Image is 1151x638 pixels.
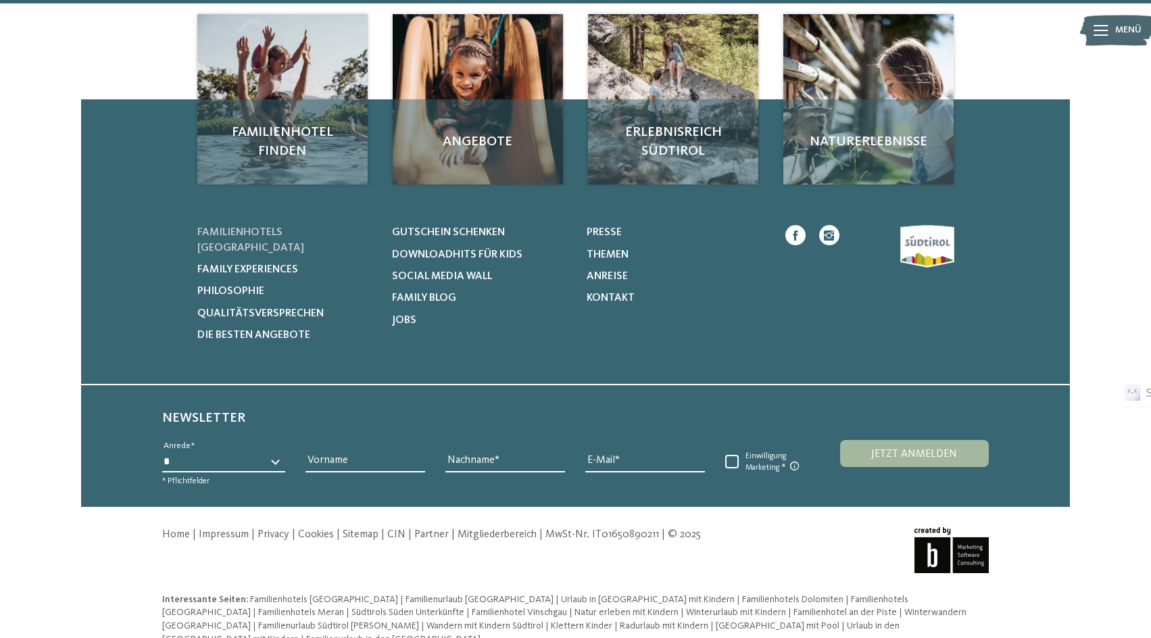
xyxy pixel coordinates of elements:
span: | [539,529,543,540]
span: | [466,608,470,617]
a: Winterurlaub mit Kindern [686,608,788,617]
span: Newsletter [162,412,245,425]
span: | [253,621,256,631]
span: | [421,621,424,631]
span: Familienhotel Vinschgau [472,608,567,617]
span: | [337,529,340,540]
a: Familienhotels [GEOGRAPHIC_DATA] [250,595,400,604]
a: Themen [587,247,764,262]
span: Family Blog [392,293,456,303]
span: Urlaub in [GEOGRAPHIC_DATA] mit Kindern [561,595,735,604]
span: Family Experiences [197,264,298,275]
a: Winterwandern [GEOGRAPHIC_DATA] [162,608,966,631]
a: Anfrage Familienhotel finden [197,14,368,185]
a: Presse [587,225,764,240]
a: Familienhotel an der Piste [793,608,899,617]
a: Familienurlaub Südtirol [PERSON_NAME] [258,621,421,631]
span: | [681,608,684,617]
span: Gutschein schenken [392,227,505,238]
span: Downloadhits für Kids [392,249,522,260]
span: | [569,608,572,617]
a: Philosophie [197,284,375,299]
span: | [193,529,196,540]
span: Philosophie [197,286,264,297]
img: Brandnamic GmbH | Leading Hospitality Solutions [914,527,989,573]
span: | [846,595,849,604]
span: * Pflichtfelder [162,477,210,485]
span: MwSt-Nr. IT01650890211 [545,529,659,540]
span: | [253,608,256,617]
span: Radurlaub mit Kindern [620,621,708,631]
span: Familienhotels [GEOGRAPHIC_DATA] [250,595,398,604]
a: Familienhotels Dolomiten [742,595,846,604]
span: Wandern mit Kindern Südtirol [426,621,543,631]
span: Familienhotel finden [211,123,354,161]
span: Naturerlebnisse [797,132,940,151]
span: | [788,608,791,617]
span: Themen [587,249,629,260]
span: | [710,621,714,631]
span: Qualitätsversprechen [197,308,324,319]
a: Natur erleben mit Kindern [574,608,681,617]
a: Anfrage Naturerlebnisse [783,14,954,185]
span: [GEOGRAPHIC_DATA] mit Pool [716,621,839,631]
span: | [614,621,618,631]
a: Partner [414,529,449,540]
span: | [292,529,295,540]
span: Einwilligung Marketing [739,451,810,473]
a: Gutschein schenken [392,225,570,240]
span: | [841,621,845,631]
a: Radurlaub mit Kindern [620,621,710,631]
span: Social Media Wall [392,271,492,282]
span: Klettern Kinder [551,621,612,631]
a: Familienhotel Vinschgau [472,608,569,617]
a: Home [162,529,190,540]
a: Familienurlaub [GEOGRAPHIC_DATA] [406,595,556,604]
span: Familienurlaub [GEOGRAPHIC_DATA] [406,595,554,604]
span: Angebote [406,132,549,151]
a: Qualitätsversprechen [197,306,375,321]
span: Familienhotels Dolomiten [742,595,843,604]
a: Jobs [392,313,570,328]
a: Anreise [587,269,764,284]
span: | [545,621,549,631]
span: | [737,595,740,604]
a: CIN [387,529,406,540]
span: Familienurlaub Südtirol [PERSON_NAME] [258,621,419,631]
span: | [346,608,349,617]
a: Wandern mit Kindern Südtirol [426,621,545,631]
a: Family Blog [392,291,570,305]
img: Anfrage [783,14,954,185]
a: Privacy [258,529,289,540]
span: | [381,529,385,540]
span: Interessante Seiten: [162,595,248,604]
a: Cookies [298,529,334,540]
span: Erlebnisreich Südtirol [602,123,745,161]
a: [GEOGRAPHIC_DATA] mit Pool [716,621,841,631]
img: Anfrage [197,14,368,185]
span: © 2025 [668,529,701,540]
span: | [408,529,412,540]
span: | [451,529,455,540]
span: Kontakt [587,293,635,303]
button: Jetzt anmelden [840,440,989,467]
a: Südtirols Süden Unterkünfte [351,608,466,617]
a: Social Media Wall [392,269,570,284]
a: Urlaub in [GEOGRAPHIC_DATA] mit Kindern [561,595,737,604]
span: Familienhotel an der Piste [793,608,897,617]
span: Winterurlaub mit Kindern [686,608,786,617]
a: Anfrage Angebote [393,14,563,185]
a: Anfrage Erlebnisreich Südtirol [588,14,758,185]
img: Anfrage [588,14,758,185]
a: Familienhotels [GEOGRAPHIC_DATA] [197,225,375,255]
a: Sitemap [343,529,378,540]
span: Presse [587,227,622,238]
span: Die besten Angebote [197,330,310,341]
span: Jobs [392,315,416,326]
span: Familienhotels [GEOGRAPHIC_DATA] [197,227,304,253]
span: Anreise [587,271,628,282]
span: | [556,595,559,604]
span: | [400,595,403,604]
span: Familienhotels Meran [258,608,344,617]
